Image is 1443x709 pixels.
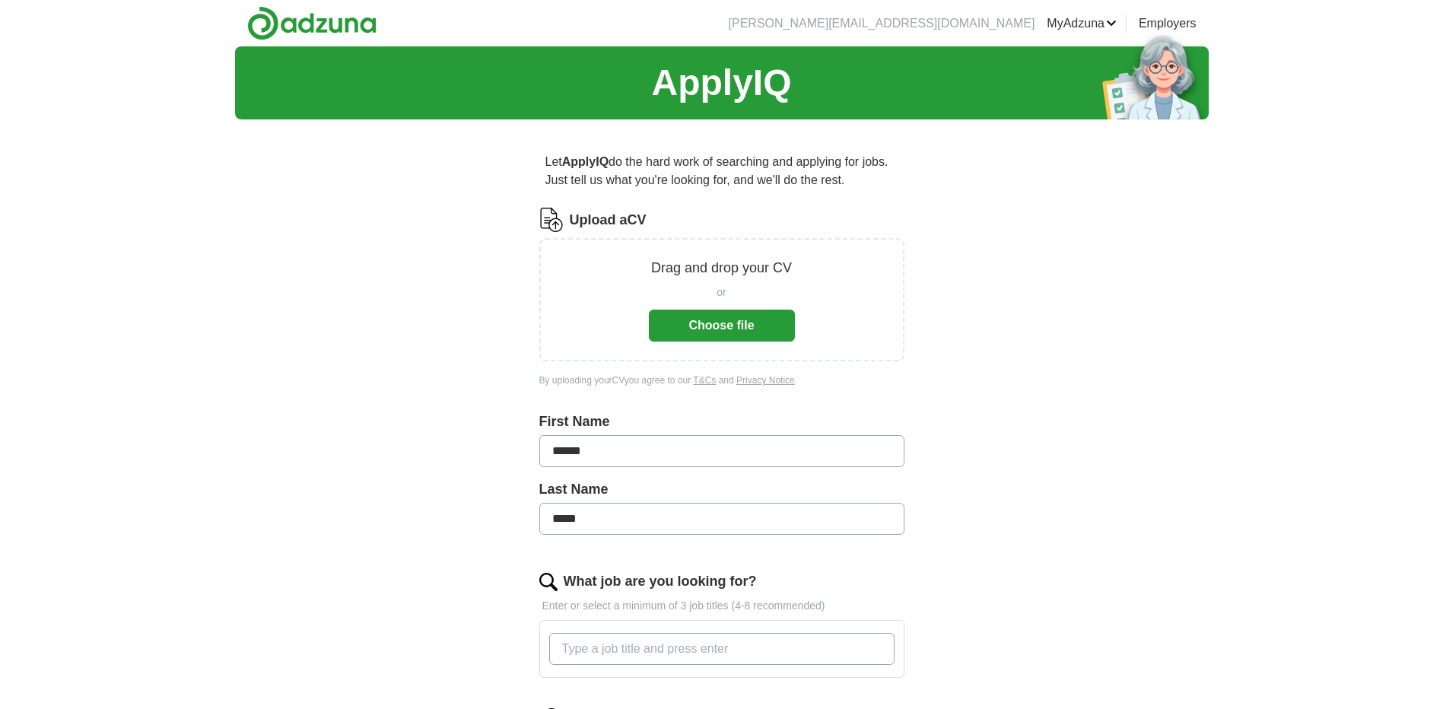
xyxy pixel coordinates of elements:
[539,598,904,614] p: Enter or select a minimum of 3 job titles (4-8 recommended)
[729,14,1035,33] li: [PERSON_NAME][EMAIL_ADDRESS][DOMAIN_NAME]
[570,210,647,231] label: Upload a CV
[539,208,564,232] img: CV Icon
[717,285,726,300] span: or
[1047,14,1117,33] a: MyAdzuna
[549,633,895,665] input: Type a job title and press enter
[539,374,904,387] div: By uploading your CV you agree to our and .
[539,573,558,591] img: search.png
[1139,14,1197,33] a: Employers
[651,258,792,278] p: Drag and drop your CV
[736,375,795,386] a: Privacy Notice
[539,147,904,196] p: Let do the hard work of searching and applying for jobs. Just tell us what you're looking for, an...
[562,155,609,168] strong: ApplyIQ
[247,6,377,40] img: Adzuna logo
[649,310,795,342] button: Choose file
[564,571,757,592] label: What job are you looking for?
[651,56,791,110] h1: ApplyIQ
[539,412,904,432] label: First Name
[693,375,716,386] a: T&Cs
[539,479,904,500] label: Last Name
